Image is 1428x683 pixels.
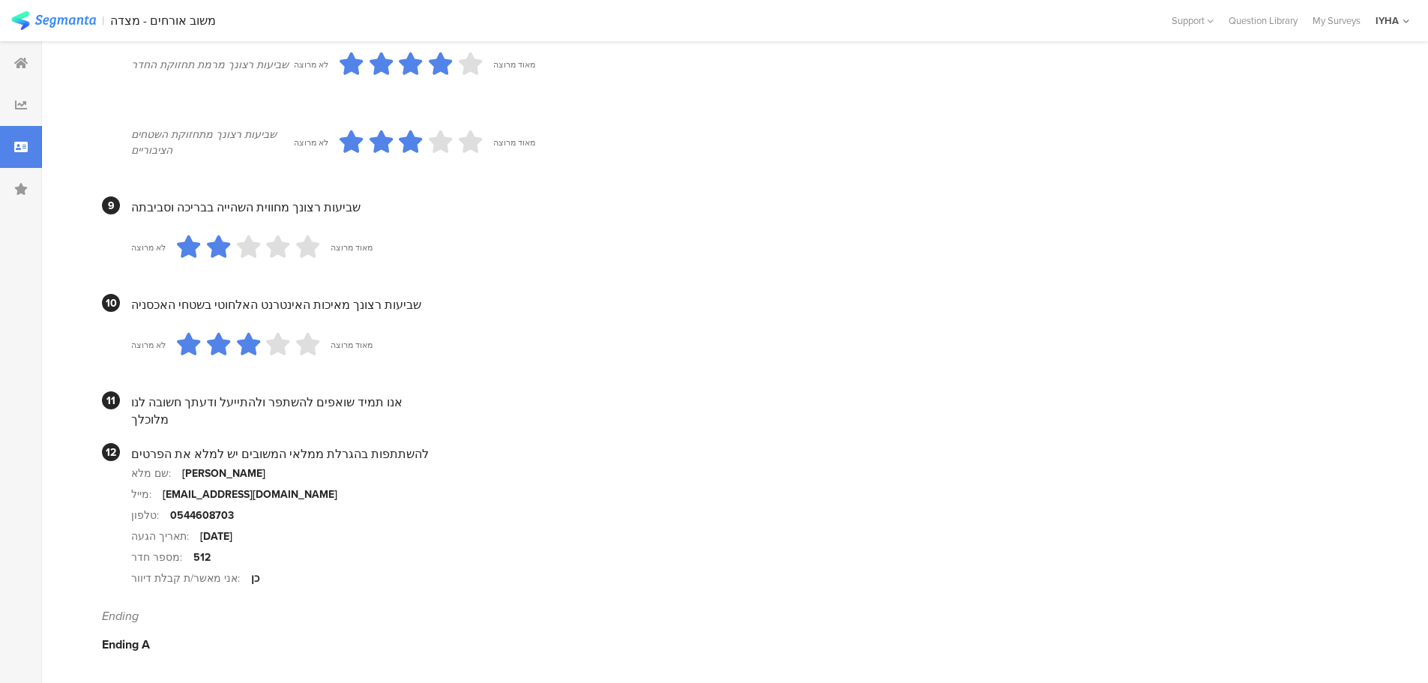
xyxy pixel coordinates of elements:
div: משוב אורחים - מצדה [110,13,216,28]
div: שביעות רצונך מחווית השהייה בבריכה וסביבתה [131,199,1357,216]
div: | [102,12,104,29]
div: [PERSON_NAME] [182,466,265,481]
div: מאוד מרוצה [493,58,535,70]
a: My Surveys [1305,13,1368,28]
div: [DATE] [200,529,232,544]
img: segmanta logo [11,11,96,30]
div: לא מרוצה [131,339,166,351]
div: מלוכלך [131,411,1357,428]
div: טלפון: [131,508,170,523]
div: שם מלא: [131,466,182,481]
div: שביעות רצונך מרמת תחזוקת החדר [131,57,294,73]
div: 9 [102,196,120,214]
div: Ending A [102,636,1357,653]
div: שביעות רצונך מאיכות האינטרנט האלחוטי בשטחי האכסניה [131,296,1357,313]
div: מספר חדר: [131,550,193,565]
div: 512 [193,550,211,565]
a: Question Library [1221,13,1305,28]
div: מייל: [131,487,163,502]
div: 12 [102,443,120,461]
div: מאוד מרוצה [493,136,535,148]
div: מאוד מרוצה [331,339,373,351]
div: 0544608703 [170,508,234,523]
div: אני מאשר/ת קבלת דיוור: [131,571,251,586]
div: להשתתפות בהגרלת ממלאי המשובים יש למלא את הפרטים [131,445,1357,463]
div: 10 [102,294,120,312]
div: Support [1172,9,1214,32]
div: לא מרוצה [294,58,328,70]
div: תאריך הגעה: [131,529,200,544]
div: שביעות רצונך מתחזוקת השטחים הציבוריים [131,127,294,158]
div: Ending [102,607,1357,625]
div: [EMAIL_ADDRESS][DOMAIN_NAME] [163,487,337,502]
div: מאוד מרוצה [331,241,373,253]
div: כן [251,571,259,586]
div: IYHA [1376,13,1399,28]
div: לא מרוצה [294,136,328,148]
div: אנו תמיד שואפים להשתפר ולהתייעל ודעתך חשובה לנו [131,394,1357,411]
div: 11 [102,391,120,409]
div: לא מרוצה [131,241,166,253]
